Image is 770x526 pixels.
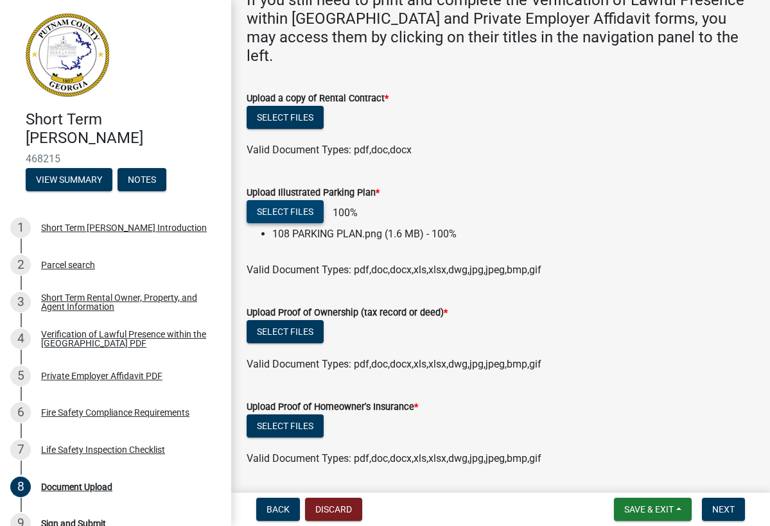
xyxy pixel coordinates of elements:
div: 8 [10,477,31,497]
h4: Short Term [PERSON_NAME] [26,110,221,148]
label: Upload Illustrated Parking Plan [247,189,380,198]
button: Save & Exit [614,498,692,521]
span: Next [712,504,735,514]
img: Putnam County, Georgia [26,13,109,97]
div: Parcel search [41,260,95,269]
button: View Summary [26,168,112,191]
wm-modal-confirm: Notes [118,175,166,185]
label: Upload Proof of Ownership (tax record or deed) [247,309,448,318]
button: Next [702,498,745,521]
button: Select files [247,200,324,223]
wm-modal-confirm: Summary [26,175,112,185]
span: Save & Exit [624,504,674,514]
button: Notes [118,168,166,191]
label: Upload a copy of Rental Contract [247,94,389,103]
button: Back [256,498,300,521]
div: Short Term [PERSON_NAME] Introduction [41,223,207,232]
button: Select files [247,106,324,129]
span: Valid Document Types: pdf,doc,docx [247,144,412,156]
div: 3 [10,292,31,312]
div: 5 [10,366,31,386]
div: Verification of Lawful Presence within the [GEOGRAPHIC_DATA] PDF [41,330,211,348]
div: Fire Safety Compliance Requirements [41,408,189,417]
div: Short Term Rental Owner, Property, and Agent Information [41,293,211,311]
span: 468215 [26,153,206,165]
li: 108 PARKING PLAN.png (1.6 MB) - 100% [272,226,755,242]
div: 2 [10,255,31,275]
button: Select files [247,414,324,437]
div: 7 [10,439,31,460]
div: 4 [10,328,31,349]
div: 1 [10,217,31,238]
span: Valid Document Types: pdf,doc,docx,xls,xlsx,dwg,jpg,jpeg,bmp,gif [247,264,541,276]
div: Life Safety Inspection Checklist [41,445,165,454]
button: Select files [247,320,324,343]
button: Discard [305,498,362,521]
div: 6 [10,402,31,423]
div: Private Employer Affidavit PDF [41,371,162,380]
span: Valid Document Types: pdf,doc,docx,xls,xlsx,dwg,jpg,jpeg,bmp,gif [247,452,541,464]
div: Document Upload [41,482,112,491]
span: 100% [326,207,358,219]
span: Valid Document Types: pdf,doc,docx,xls,xlsx,dwg,jpg,jpeg,bmp,gif [247,358,541,370]
span: Back [267,504,290,514]
label: Upload Proof of Homeowner's Insurance [247,403,418,412]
